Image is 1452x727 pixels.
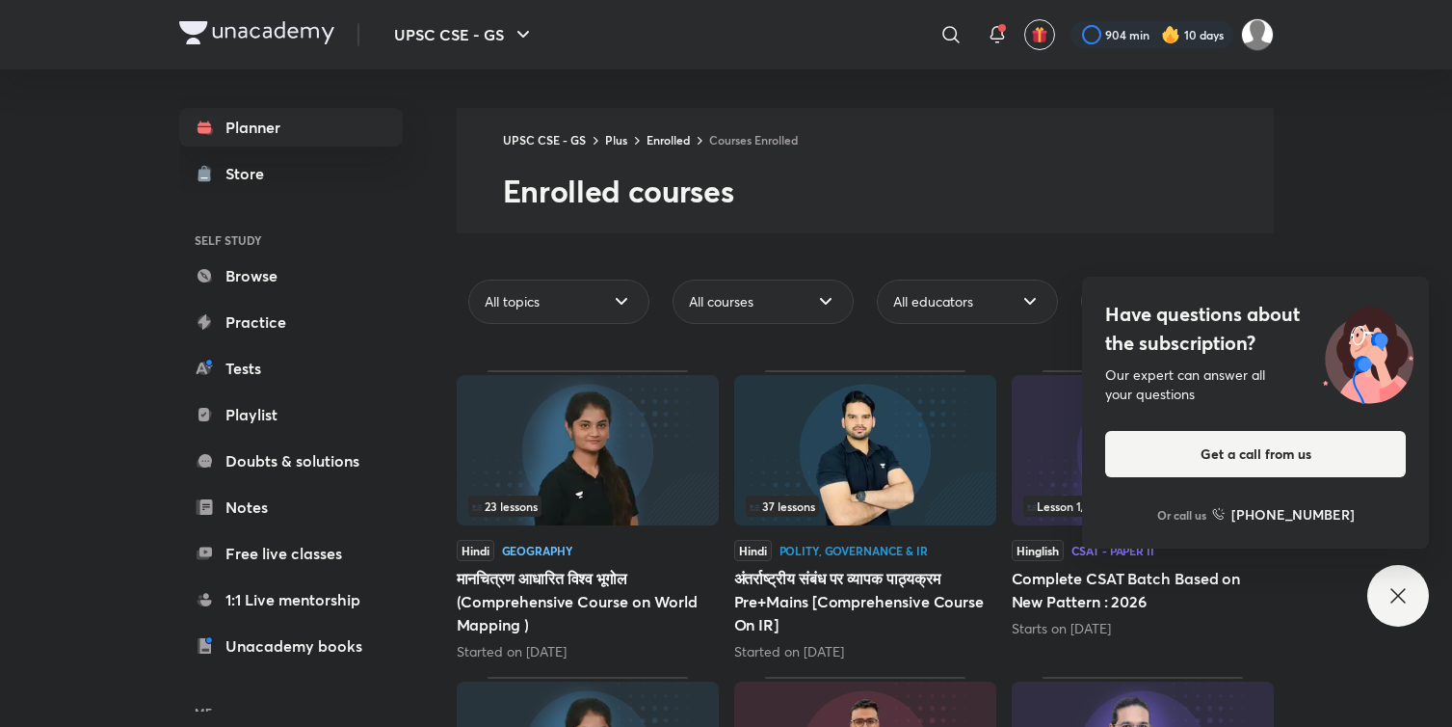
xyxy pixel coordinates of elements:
div: left [746,496,985,517]
div: अंतर्राष्ट्रीय संबंध पर व्यापक पाठ्यक्रम Pre+Mains [Comprehensive Course On IR] [734,370,996,661]
a: 1:1 Live mentorship [179,580,403,619]
a: [PHONE_NUMBER] [1212,504,1355,525]
div: Polity, Governance & IR [779,545,928,556]
img: Company Logo [179,21,334,44]
button: UPSC CSE - GS [383,15,546,54]
span: Hinglish [1012,540,1064,561]
span: Lesson 1 / 40 [1027,500,1099,512]
button: Get a call from us [1105,431,1406,477]
a: Tests [179,349,403,388]
div: infocontainer [1023,496,1262,517]
span: All educators [893,292,973,311]
a: Store [179,154,403,193]
img: Thumbnail [734,375,996,525]
div: left [1023,496,1262,517]
a: Courses Enrolled [709,132,798,148]
div: Store [225,162,276,185]
h4: Have questions about the subscription? [1105,300,1406,358]
button: avatar [1024,19,1055,50]
div: मानचित्रण आधारित विश्व भूगोल (Comprehensive Course on World Mapping ) [457,370,719,661]
span: Hindi [457,540,494,561]
a: Planner [179,108,403,147]
a: Company Logo [179,21,334,49]
a: Playlist [179,395,403,434]
div: Complete CSAT Batch Based on New Pattern : 2026 [1012,370,1274,661]
div: infocontainer [468,496,707,517]
a: Practice [179,303,403,341]
a: UPSC CSE - GS [503,132,586,148]
div: infosection [468,496,707,517]
a: Notes [179,488,403,526]
h6: SELF STUDY [179,224,403,256]
a: Doubts & solutions [179,442,403,480]
h5: मानचित्रण आधारित विश्व भूगोल (Comprehensive Course on World Mapping ) [457,567,719,636]
div: infosection [1023,496,1262,517]
h2: Enrolled courses [503,172,1274,210]
span: 23 lessons [472,500,538,512]
img: Komal [1241,18,1274,51]
div: Geography [502,545,573,556]
h6: [PHONE_NUMBER] [1231,504,1355,525]
div: Starts on Sep 8 [1012,619,1274,638]
div: Started on Jul 8 [734,642,996,661]
span: All courses [689,292,753,311]
div: left [468,496,707,517]
span: Hindi [734,540,772,561]
img: ttu_illustration_new.svg [1307,300,1429,404]
a: Free live classes [179,534,403,573]
span: 37 lessons [750,500,815,512]
img: Thumbnail [457,375,719,525]
img: avatar [1031,26,1048,43]
a: Browse [179,256,403,295]
span: All topics [485,292,540,311]
a: Plus [605,132,627,148]
h5: Complete CSAT Batch Based on New Pattern : 2026 [1012,567,1274,613]
div: Our expert can answer all your questions [1105,365,1406,404]
div: infosection [746,496,985,517]
a: Unacademy books [179,627,403,665]
img: Thumbnail [1012,375,1274,525]
div: CSAT - Paper II [1071,545,1154,556]
a: Enrolled [647,132,690,148]
h5: अंतर्राष्ट्रीय संबंध पर व्यापक पाठ्यक्रम Pre+Mains [Comprehensive Course On IR] [734,567,996,636]
p: Or call us [1157,506,1206,524]
img: streak [1161,25,1180,44]
div: infocontainer [746,496,985,517]
div: Started on Aug 11 [457,642,719,661]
